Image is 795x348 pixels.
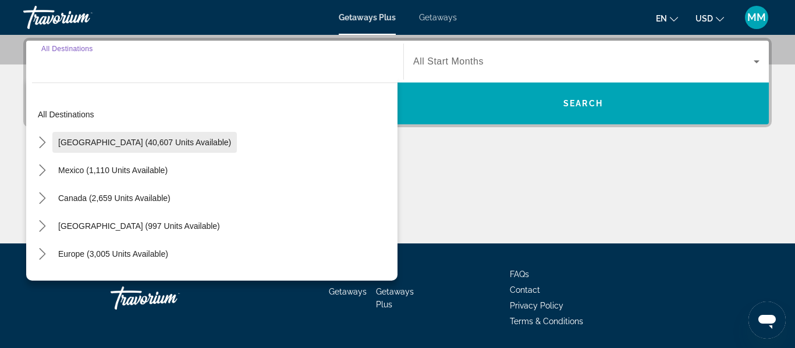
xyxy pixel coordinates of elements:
a: Getaways [419,13,457,22]
a: Privacy Policy [510,301,563,310]
span: All destinations [38,110,94,119]
button: Select destination: All destinations [32,104,397,125]
button: Toggle Australia (236 units available) submenu [32,272,52,292]
button: Select destination: Australia (236 units available) [52,271,173,292]
button: Change language [656,10,678,27]
button: Change currency [695,10,724,27]
button: Toggle United States (40,607 units available) submenu [32,132,52,153]
input: Select destination [41,55,388,69]
button: Select destination: Canada (2,659 units available) [52,188,176,209]
span: All Start Months [413,56,484,66]
span: All Destinations [41,45,93,52]
button: Search [397,82,769,124]
span: MM [747,12,766,23]
iframe: Button to launch messaging window [748,302,786,339]
button: Select destination: Caribbean & Atlantic Islands (997 units available) [52,216,226,236]
button: Select destination: Mexico (1,110 units available) [52,160,173,181]
span: Search [563,99,603,108]
button: Toggle Canada (2,659 units available) submenu [32,188,52,209]
div: Search widget [26,41,769,124]
a: Getaways Plus [376,287,414,309]
span: [GEOGRAPHIC_DATA] (40,607 units available) [58,138,231,147]
a: FAQs [510,270,529,279]
a: Terms & Conditions [510,317,583,326]
a: Travorium [23,2,140,33]
button: Select destination: Europe (3,005 units available) [52,243,174,264]
button: Select destination: United States (40,607 units available) [52,132,237,153]
button: Toggle Europe (3,005 units available) submenu [32,244,52,264]
a: Getaways Plus [339,13,396,22]
button: Toggle Mexico (1,110 units available) submenu [32,160,52,181]
button: User Menu [741,5,772,30]
span: Mexico (1,110 units available) [58,166,168,175]
span: en [656,14,667,23]
a: Contact [510,285,540,295]
div: Destination options [26,77,397,281]
button: Toggle Caribbean & Atlantic Islands (997 units available) submenu [32,216,52,236]
span: USD [695,14,713,23]
a: Getaways [329,287,367,296]
span: [GEOGRAPHIC_DATA] (997 units available) [58,221,220,231]
a: Go Home [111,281,227,315]
span: Canada (2,659 units available) [58,193,171,203]
span: Europe (3,005 units available) [58,249,168,259]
